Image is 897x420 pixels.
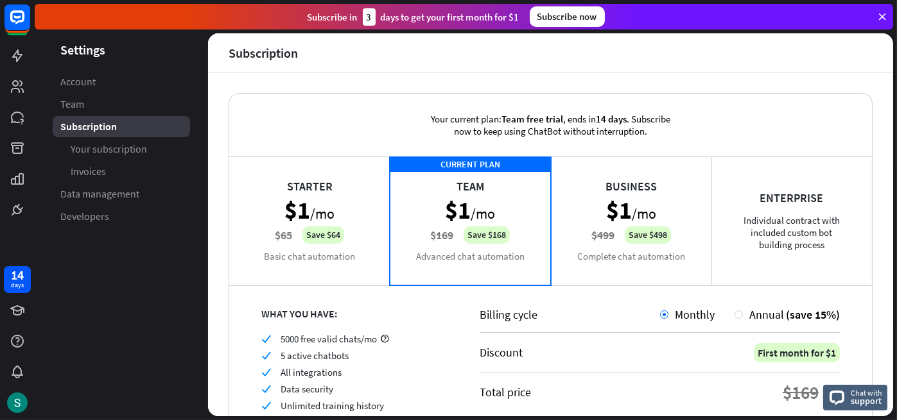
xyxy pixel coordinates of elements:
[4,266,31,293] a: 14 days
[851,395,882,407] span: support
[53,94,190,115] a: Team
[530,6,605,27] div: Subscribe now
[281,399,384,412] span: Unlimited training history
[10,5,49,44] button: Open LiveChat chat widget
[71,142,147,156] span: Your subscription
[480,385,531,399] div: Total price
[60,75,96,88] span: Account
[501,113,563,125] span: Team free trial
[261,384,271,394] i: check
[596,113,627,125] span: 14 days
[851,387,882,399] span: Chat with
[53,161,190,182] a: Invoices
[281,366,342,378] span: All integrations
[308,8,519,26] div: Subscribe in days to get your first month for $1
[754,343,840,362] div: First month for $1
[261,351,271,360] i: check
[413,94,689,156] div: Your current plan: , ends in . Subscribe now to keep using ChatBot without interruption.
[261,334,271,344] i: check
[480,345,523,360] div: Discount
[60,210,109,223] span: Developers
[675,307,715,322] span: Monthly
[53,139,190,160] a: Your subscription
[822,381,840,404] div: $1
[261,367,271,377] i: check
[749,307,784,322] span: Annual
[261,401,271,410] i: check
[35,41,208,58] header: Settings
[363,8,376,26] div: 3
[60,97,84,111] span: Team
[783,381,819,404] div: $169
[53,206,190,227] a: Developers
[480,307,660,322] div: Billing cycle
[261,307,448,320] div: WHAT YOU HAVE:
[53,183,190,205] a: Data management
[71,165,106,178] span: Invoices
[229,46,298,60] div: Subscription
[281,383,333,395] span: Data security
[60,187,139,201] span: Data management
[11,269,24,281] div: 14
[281,349,349,362] span: 5 active chatbots
[60,120,117,133] span: Subscription
[11,281,24,290] div: days
[786,307,840,322] span: (save 15%)
[53,71,190,92] a: Account
[281,333,377,345] span: 5000 free valid chats/mo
